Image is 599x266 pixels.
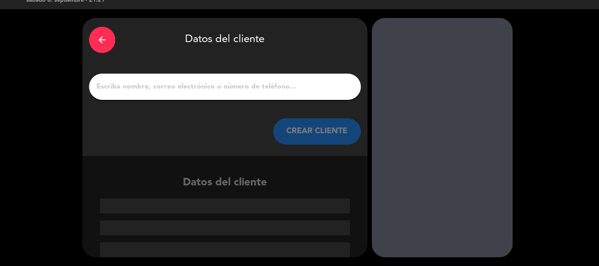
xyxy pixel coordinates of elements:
button: CREAR CLIENTE [273,118,361,145]
input: Escriba nombre, correo electrónico o número de teléfono... [96,81,354,93]
i: arrow_back [97,35,107,45]
div: Datos del cliente [89,25,361,55]
div: Datos del cliente [82,174,367,257]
